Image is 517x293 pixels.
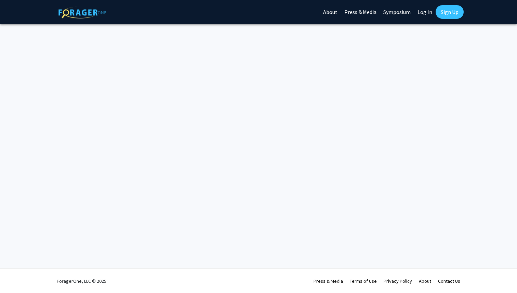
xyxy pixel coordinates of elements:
a: Terms of Use [350,278,377,284]
a: About [419,278,431,284]
div: ForagerOne, LLC © 2025 [57,269,106,293]
a: Press & Media [314,278,343,284]
a: Sign Up [436,5,464,19]
a: Contact Us [438,278,460,284]
a: Privacy Policy [384,278,412,284]
img: ForagerOne Logo [58,6,106,18]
